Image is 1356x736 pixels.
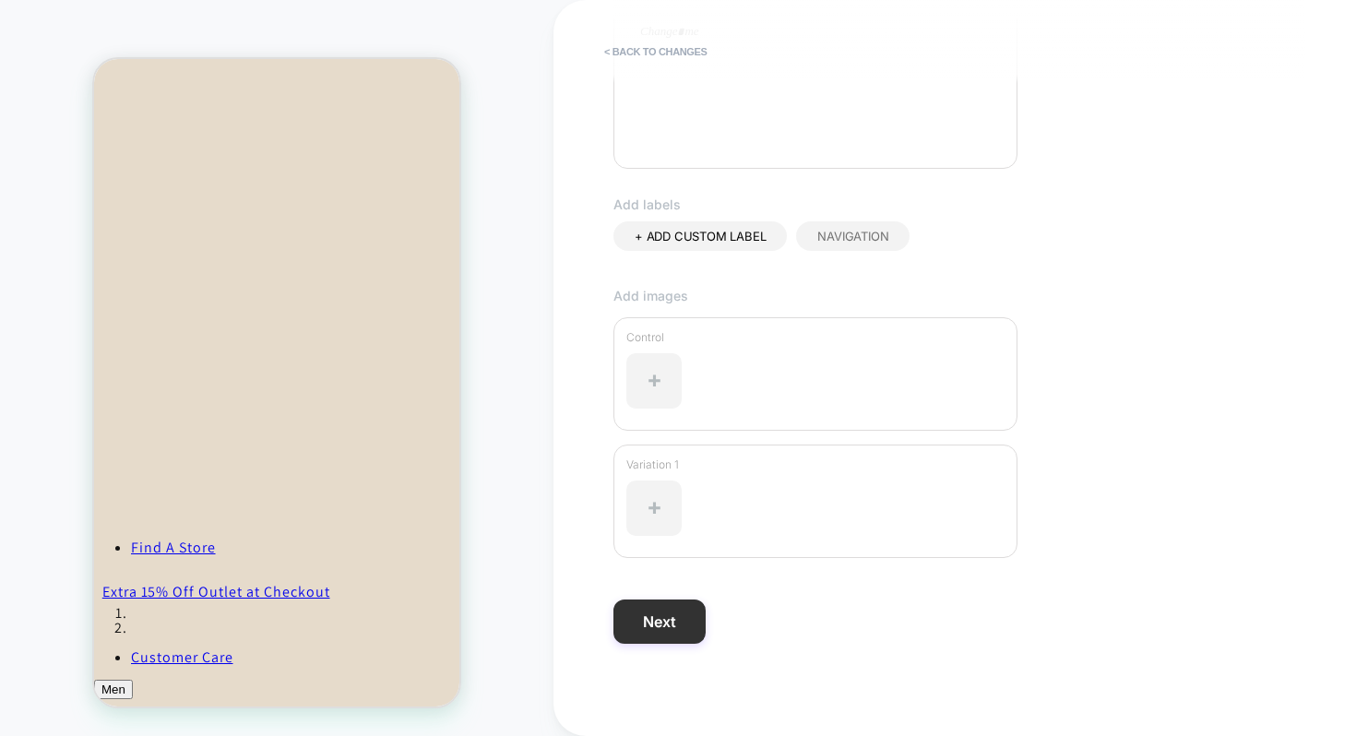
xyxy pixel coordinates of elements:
[613,288,1287,303] span: Add images
[613,599,706,644] button: Next
[817,229,888,243] span: navigation
[595,37,717,66] button: < Back to changes
[626,330,1005,344] p: Control
[37,588,138,608] a: Customer Care
[635,229,766,243] span: + ADD CUSTOM LABEL
[626,457,1005,471] p: Variation 1
[37,562,365,576] li: Page dot 2
[613,196,681,212] span: Add labels
[37,479,122,498] a: Find A Store
[8,526,236,540] a: Extra 15% Off Outlet at Checkout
